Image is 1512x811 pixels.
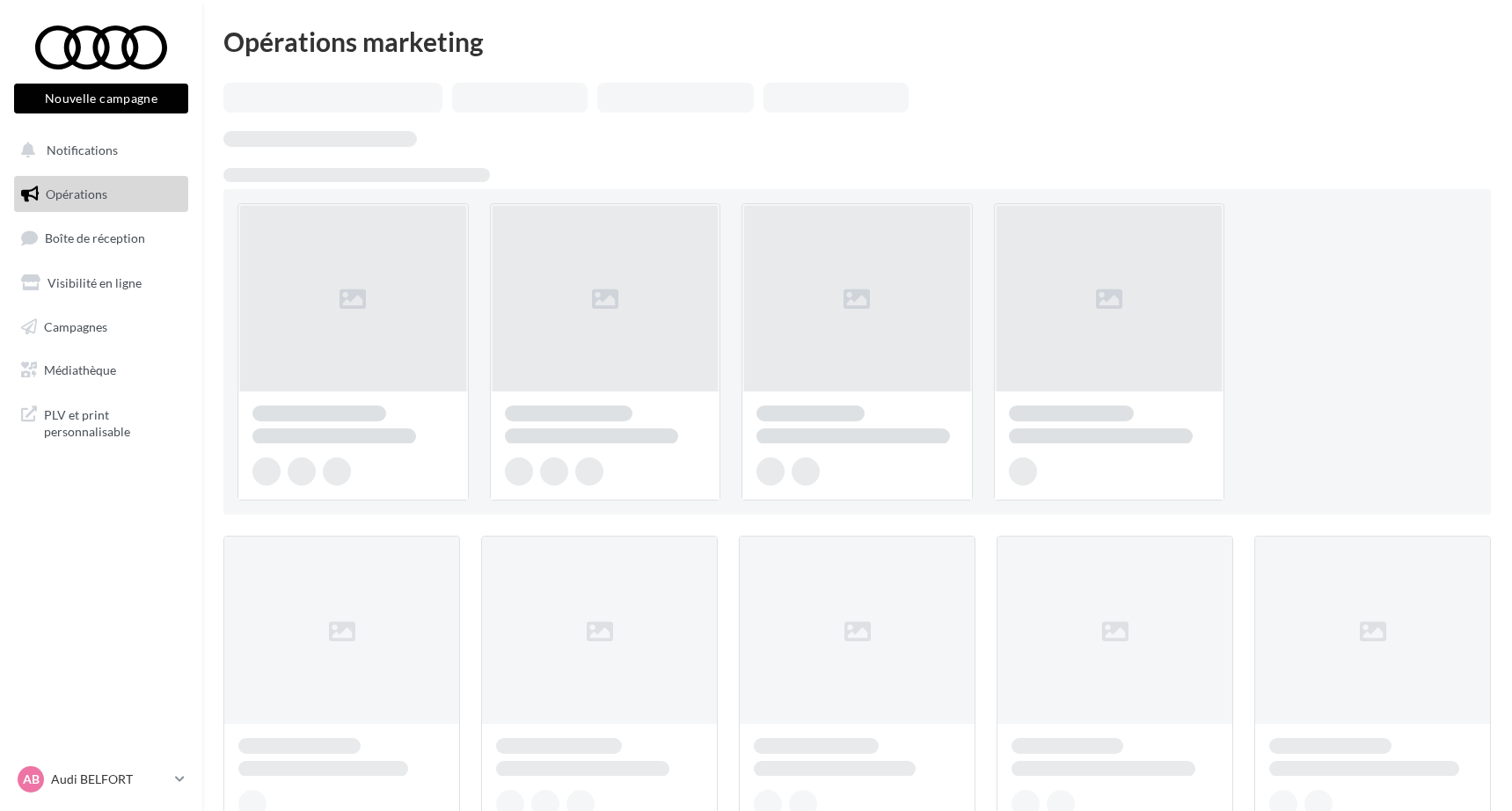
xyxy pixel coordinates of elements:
[44,403,181,441] span: PLV et print personnalisable
[44,362,116,377] span: Médiathèque
[11,396,192,448] a: PLV et print personnalisable
[11,219,192,257] a: Boîte de réception
[11,132,185,169] button: Notifications
[11,176,192,213] a: Opérations
[44,318,107,333] span: Campagnes
[14,763,188,796] a: AB Audi BELFORT
[47,142,118,157] span: Notifications
[47,275,142,290] span: Visibilité en ligne
[11,352,192,389] a: Médiathèque
[46,186,107,201] span: Opérations
[23,771,40,788] span: AB
[11,309,192,346] a: Campagnes
[223,28,1491,55] div: Opérations marketing
[14,84,188,113] button: Nouvelle campagne
[11,265,192,302] a: Visibilité en ligne
[45,230,145,245] span: Boîte de réception
[51,771,168,788] p: Audi BELFORT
